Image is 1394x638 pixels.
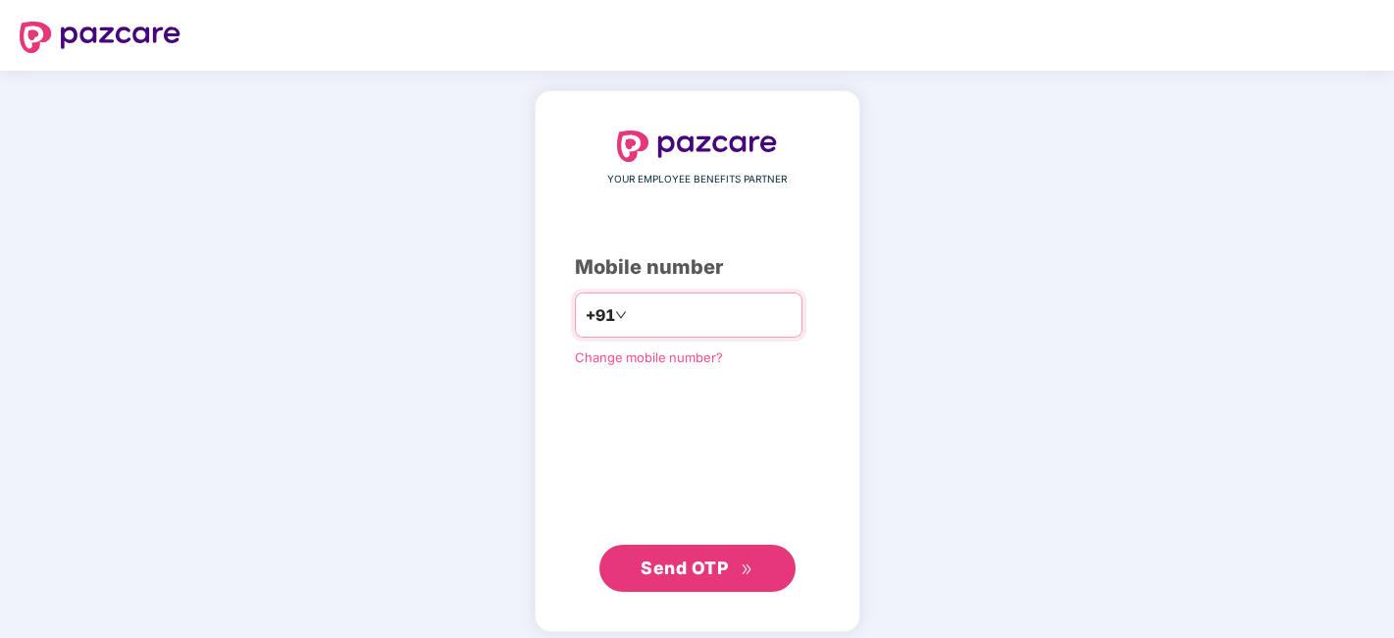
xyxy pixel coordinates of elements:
[20,22,181,53] img: logo
[641,558,728,578] span: Send OTP
[617,131,778,162] img: logo
[615,309,627,321] span: down
[607,172,787,187] span: YOUR EMPLOYEE BENEFITS PARTNER
[599,545,796,592] button: Send OTPdouble-right
[586,303,615,328] span: +91
[575,349,723,365] a: Change mobile number?
[741,563,753,576] span: double-right
[575,252,820,283] div: Mobile number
